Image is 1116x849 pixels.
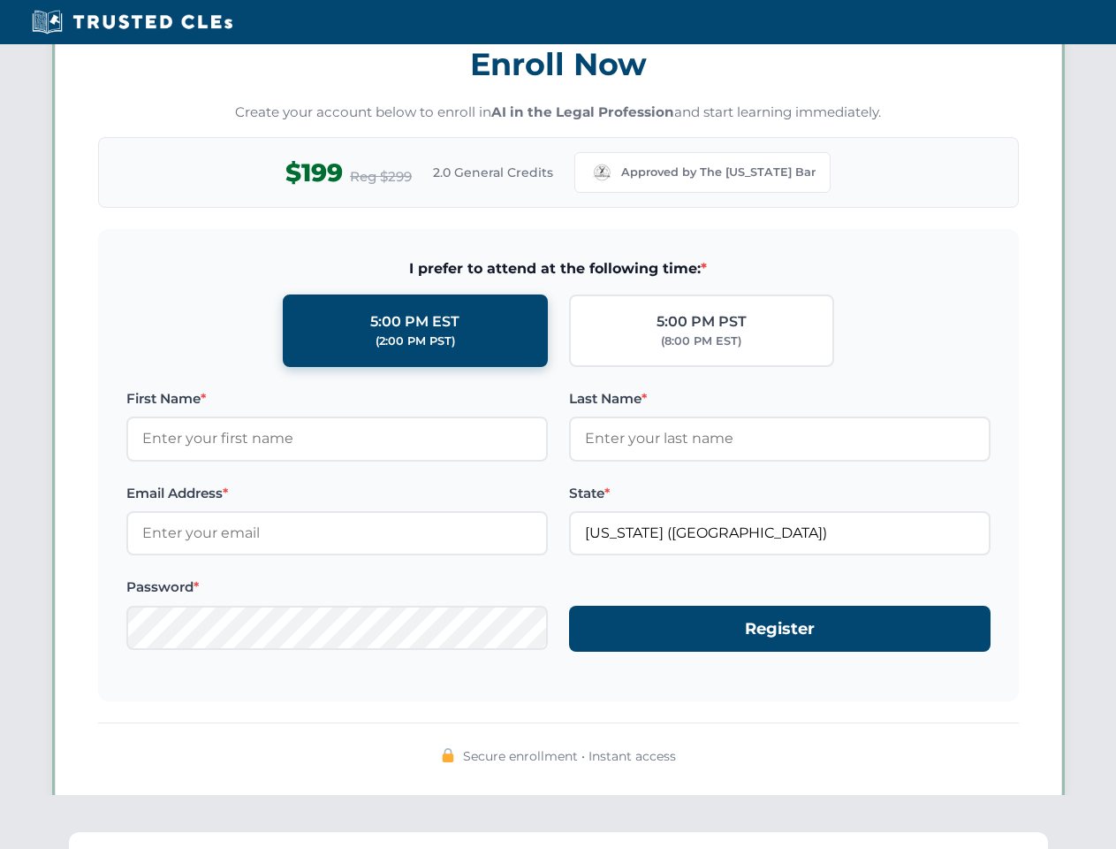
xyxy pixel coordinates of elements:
[285,153,343,193] span: $199
[569,511,991,555] input: Missouri (MO)
[433,163,553,182] span: 2.0 General Credits
[126,483,548,504] label: Email Address
[569,388,991,409] label: Last Name
[126,511,548,555] input: Enter your email
[569,483,991,504] label: State
[370,310,459,333] div: 5:00 PM EST
[126,257,991,280] span: I prefer to attend at the following time:
[589,160,614,185] img: Missouri Bar
[491,103,674,120] strong: AI in the Legal Profession
[27,9,238,35] img: Trusted CLEs
[657,310,747,333] div: 5:00 PM PST
[569,606,991,653] button: Register
[126,577,548,598] label: Password
[98,36,1019,92] h3: Enroll Now
[441,748,455,762] img: 🔒
[350,166,412,187] span: Reg $299
[463,746,676,766] span: Secure enrollment • Instant access
[126,417,548,461] input: Enter your first name
[126,388,548,409] label: First Name
[98,103,1019,123] p: Create your account below to enroll in and start learning immediately.
[376,333,455,350] div: (2:00 PM PST)
[661,333,741,350] div: (8:00 PM EST)
[621,164,816,181] span: Approved by The [US_STATE] Bar
[569,417,991,461] input: Enter your last name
